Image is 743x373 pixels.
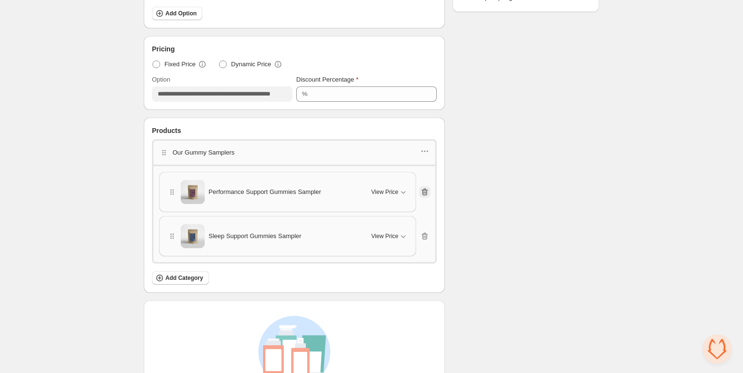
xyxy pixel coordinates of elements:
p: Our Gummy Samplers [173,148,234,157]
span: Performance Support Gummies Sampler [209,187,321,197]
div: % [302,89,308,99]
span: Products [152,126,181,135]
label: Discount Percentage [296,75,359,84]
img: Sleep Support Gummies Sampler [181,224,205,248]
span: Pricing [152,44,174,54]
div: Open chat [703,335,731,363]
span: Dynamic Price [231,60,271,69]
img: Performance Support Gummies Sampler [181,180,205,204]
span: Sleep Support Gummies Sampler [209,231,302,241]
span: Add Option [165,10,197,17]
label: Option [152,75,170,84]
button: Add Option [152,7,202,20]
button: View Price [366,229,414,244]
span: View Price [371,188,398,196]
button: Add Category [152,271,209,285]
span: Fixed Price [164,60,196,69]
button: View Price [366,184,414,200]
span: View Price [371,232,398,240]
span: Add Category [165,274,203,282]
